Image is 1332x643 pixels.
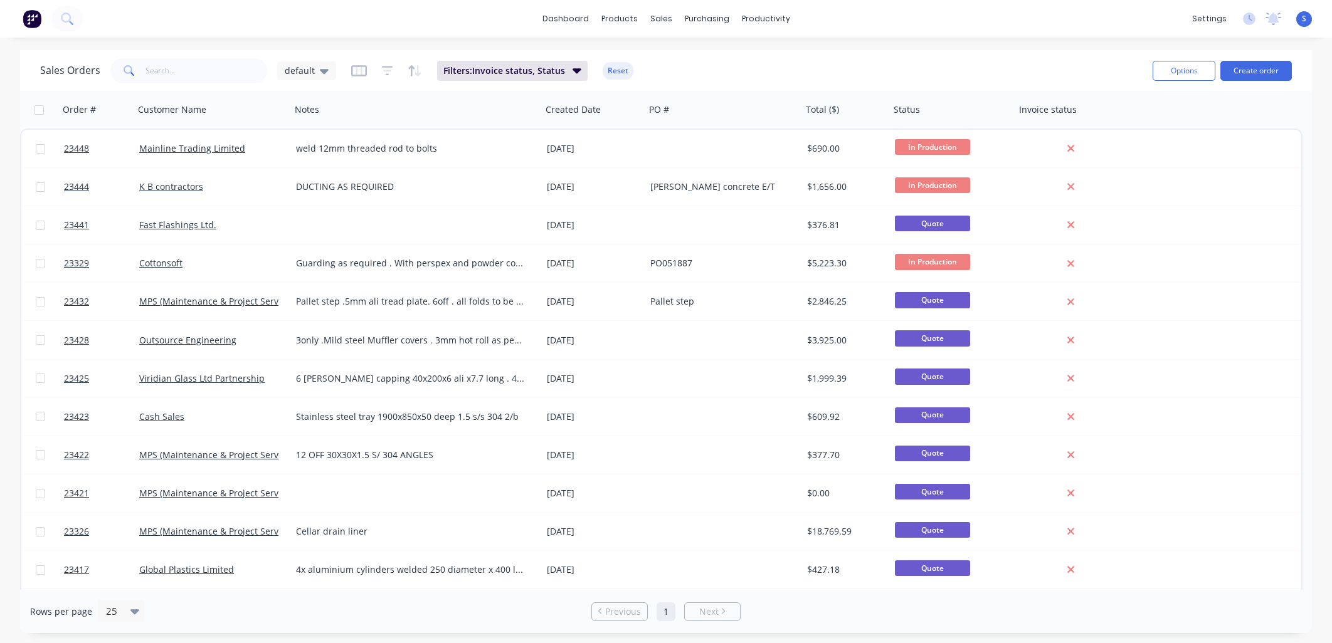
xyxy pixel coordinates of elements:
a: Cash Sales [139,410,184,422]
span: 23425 [64,372,89,385]
span: Quote [895,330,970,346]
div: 4x aluminium cylinders welded 250 diameter x 400 long [296,563,525,576]
span: 23423 [64,410,89,423]
span: 23422 [64,449,89,461]
div: [DATE] [547,295,640,308]
span: In Production [895,139,970,155]
span: Quote [895,446,970,461]
div: settings [1186,9,1233,28]
a: Global Plastics Limited [139,563,234,575]
div: [DATE] [547,334,640,347]
a: MPS (Maintenance & Project Services Ltd) [139,449,313,461]
div: Guarding as required . With perspex and powder coated [296,257,525,269]
div: 6 [PERSON_NAME] capping 40x200x6 ali x7.7 long . 40x40x6 ali angle 7.7 long . no holes and no pow... [296,372,525,385]
div: [DATE] [547,142,640,155]
div: DUCTING AS REQUIRED [296,180,525,193]
div: [DATE] [547,257,640,269]
button: Options [1153,61,1215,81]
span: 23421 [64,487,89,499]
a: K B contractors [139,180,203,192]
a: 23444 [64,168,139,206]
div: Invoice status [1019,103,1077,116]
span: Quote [895,560,970,576]
span: 23417 [64,563,89,576]
div: [PERSON_NAME] concrete E/T [650,180,790,193]
a: Viridian Glass Ltd Partnership [139,372,265,384]
span: Quote [895,484,970,499]
button: Reset [603,62,633,80]
div: Pallet step [650,295,790,308]
img: Factory [23,9,41,28]
div: PO051887 [650,257,790,269]
span: 23444 [64,180,89,193]
a: Page 1 is your current page [657,602,675,621]
a: 23428 [64,321,139,359]
h1: Sales Orders [40,65,100,76]
a: 23422 [64,436,139,474]
div: 12 OFF 30X30X1.5 S/ 304 ANGLES [296,449,525,461]
button: Create order [1220,61,1292,81]
a: Next page [685,605,740,618]
div: products [595,9,644,28]
a: 23441 [64,206,139,244]
div: [DATE] [547,410,640,423]
a: 23417 [64,551,139,588]
div: $5,223.30 [807,257,881,269]
div: Status [894,103,920,116]
a: MPS (Maintenance & Project Services Ltd) [139,525,313,537]
div: 3only .Mild steel Muffler covers . 3mm hot roll as per drawings .Painting is up to customer to so... [296,334,525,347]
a: 23329 [64,244,139,282]
span: 23448 [64,142,89,155]
div: [DATE] [547,219,640,231]
a: 23432 [64,283,139,320]
div: sales [644,9,679,28]
a: dashboard [536,9,595,28]
span: Quote [895,522,970,538]
a: 23425 [64,360,139,397]
div: productivity [736,9,796,28]
div: Created Date [546,103,601,116]
a: MPS (Maintenance & Project Services Ltd) [139,487,313,499]
span: In Production [895,254,970,269]
span: 23441 [64,219,89,231]
div: $377.70 [807,449,881,461]
span: Previous [605,605,641,618]
span: In Production [895,177,970,193]
div: $2,846.25 [807,295,881,308]
div: Stainless steel tray 1900x850x50 deep 1.5 s/s 304 2/b [296,410,525,423]
div: Customer Name [138,103,206,116]
div: PO # [649,103,669,116]
a: 23326 [64,513,139,550]
span: Quote [895,216,970,231]
a: Cottonsoft [139,257,182,269]
a: 23423 [64,398,139,436]
div: $3,925.00 [807,334,881,347]
div: $376.81 [807,219,881,231]
span: S [1302,13,1306,24]
a: MPS (Maintenance & Project Services Ltd) [139,295,313,307]
div: [DATE] [547,563,640,576]
div: Notes [295,103,319,116]
div: Cellar drain liner [296,525,525,538]
div: $427.18 [807,563,881,576]
div: [DATE] [547,525,640,538]
span: 23329 [64,257,89,269]
div: weld 12mm threaded rod to bolts [296,142,525,155]
span: Quote [895,369,970,384]
div: $1,656.00 [807,180,881,193]
div: $1,999.39 [807,372,881,385]
div: $0.00 [807,487,881,499]
span: Quote [895,407,970,423]
span: default [285,64,315,77]
span: Filters: Invoice status, Status [443,65,565,77]
div: [DATE] [547,449,640,461]
span: Quote [895,292,970,308]
a: 23421 [64,474,139,512]
a: Previous page [592,605,647,618]
a: Outsource Engineering [139,334,236,346]
span: 23326 [64,525,89,538]
div: Pallet step .5mm ali tread plate. 6off . all folds to be 90 degrees as our press will not over be... [296,295,525,308]
div: $18,769.59 [807,525,881,538]
ul: Pagination [586,602,746,621]
span: 23432 [64,295,89,308]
